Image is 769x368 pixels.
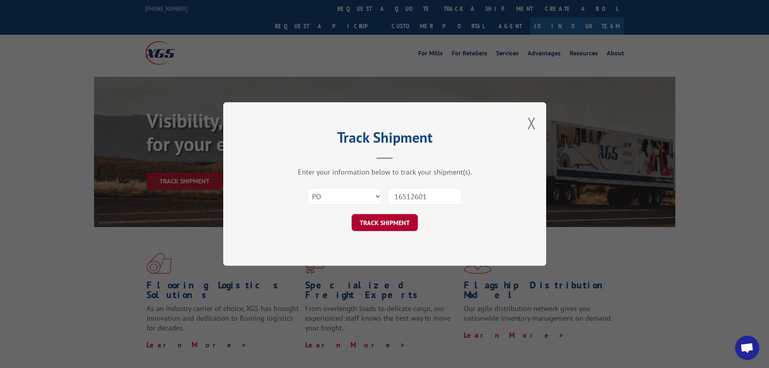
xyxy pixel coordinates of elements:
button: Close modal [527,112,536,134]
button: TRACK SHIPMENT [352,214,418,231]
h2: Track Shipment [264,132,506,147]
div: Enter your information below to track your shipment(s). [264,167,506,177]
div: Open chat [735,336,759,360]
input: Number(s) [388,188,462,205]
